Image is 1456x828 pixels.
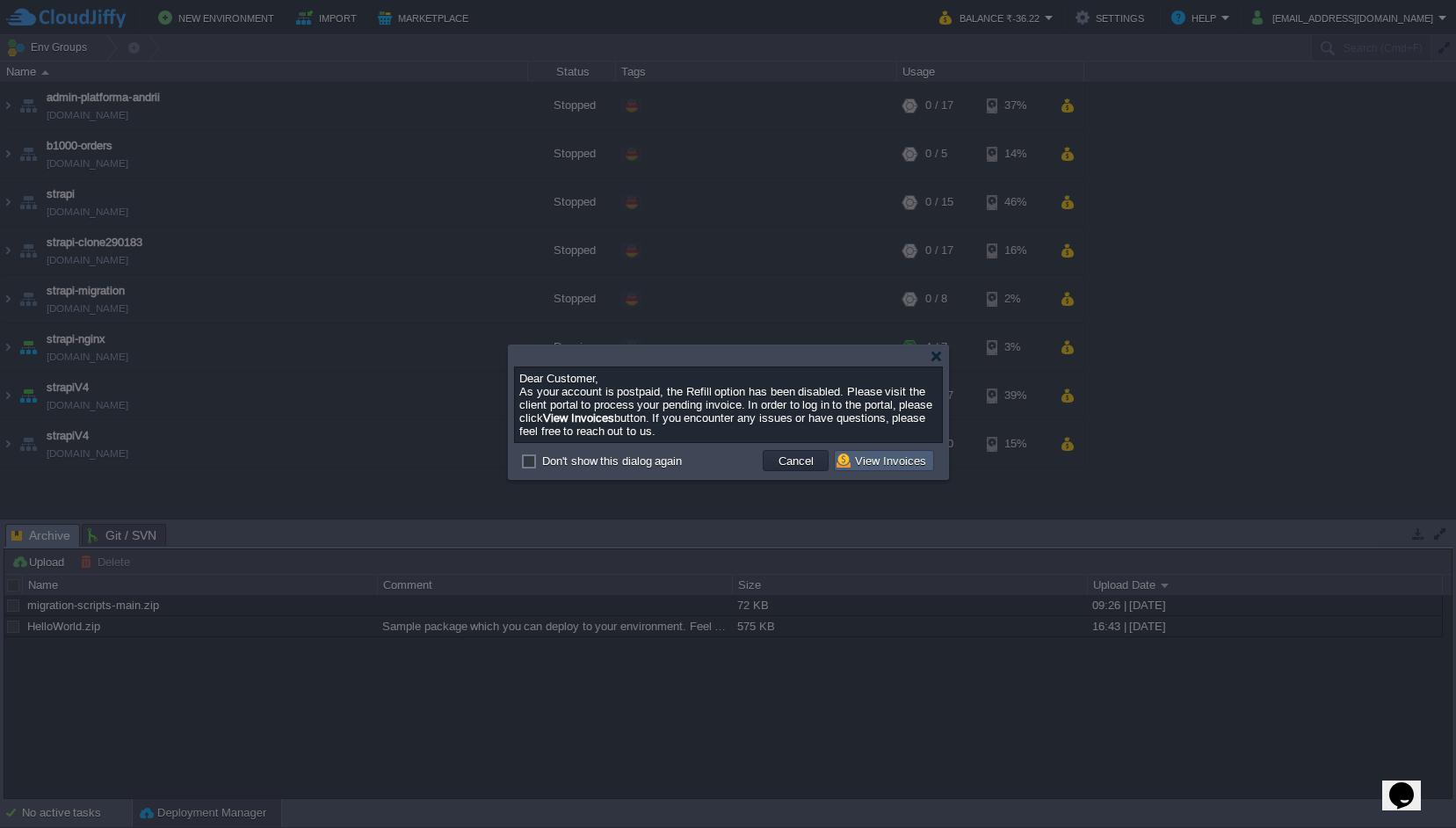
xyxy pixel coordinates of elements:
[543,411,614,425] b: View Invoices
[837,453,931,468] button: View Invoices
[1382,758,1438,810] iframe: chat widget
[542,454,682,468] label: Don't show this dialog again
[519,372,938,385] p: Dear Customer,
[773,453,819,468] button: Cancel
[519,372,938,438] div: As your account is postpaid, the Refill option has been disabled. Please visit the client portal ...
